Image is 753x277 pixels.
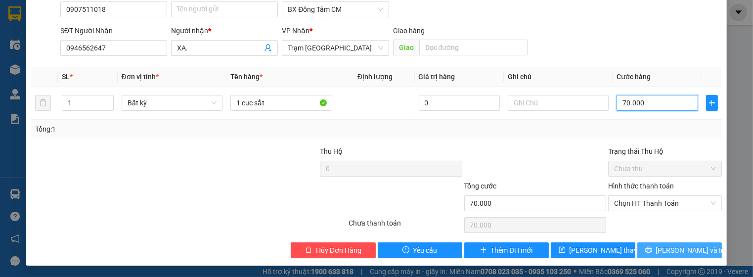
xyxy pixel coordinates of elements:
[480,246,487,254] span: plus
[320,147,343,155] span: Thu Hộ
[64,44,165,58] div: 0828092191
[614,196,715,211] span: Chọn HT Thanh Toán
[60,25,167,36] div: SĐT Người Nhận
[656,245,725,256] span: [PERSON_NAME] và In
[464,242,549,258] button: plusThêm ĐH mới
[357,73,393,81] span: Định lượng
[35,124,291,135] div: Tổng: 1
[491,245,533,256] span: Thêm ĐH mới
[570,245,649,256] span: [PERSON_NAME] thay đổi
[559,246,566,254] span: save
[291,242,375,258] button: deleteHủy Đơn Hàng
[264,44,272,52] span: user-add
[706,95,718,111] button: plus
[64,9,88,20] span: Nhận:
[608,182,674,190] label: Hình thức thanh toán
[122,73,159,81] span: Đơn vị tính
[63,64,166,78] div: 100.000
[288,2,383,17] span: BX Đồng Tâm CM
[393,40,419,55] span: Giao
[707,99,717,107] span: plus
[64,8,165,32] div: Trạm [GEOGRAPHIC_DATA]
[305,246,312,254] span: delete
[608,146,721,157] div: Trạng thái Thu Hộ
[464,182,497,190] span: Tổng cước
[419,40,528,55] input: Dọc đường
[614,161,715,176] span: Chưa thu
[63,66,77,77] span: CC :
[419,73,455,81] span: Giá trị hàng
[617,73,651,81] span: Cước hàng
[8,8,57,44] div: BX Đồng Tâm CM
[393,27,425,35] span: Giao hàng
[230,73,263,81] span: Tên hàng
[637,242,722,258] button: printer[PERSON_NAME] và In
[504,67,613,87] th: Ghi chú
[171,25,278,36] div: Người nhận
[645,246,652,254] span: printer
[378,242,462,258] button: exclamation-circleYêu cầu
[230,95,331,111] input: VD: Bàn, Ghế
[551,242,635,258] button: save[PERSON_NAME] thay đổi
[316,245,361,256] span: Hủy Đơn Hàng
[508,95,609,111] input: Ghi Chú
[35,95,51,111] button: delete
[348,218,463,235] div: Chưa thanh toán
[402,246,409,254] span: exclamation-circle
[413,245,438,256] span: Yêu cầu
[8,9,24,20] span: Gửi:
[128,95,217,110] span: Bất kỳ
[64,32,165,44] div: HOA
[288,41,383,55] span: Trạm Sài Gòn
[62,73,70,81] span: SL
[282,27,310,35] span: VP Nhận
